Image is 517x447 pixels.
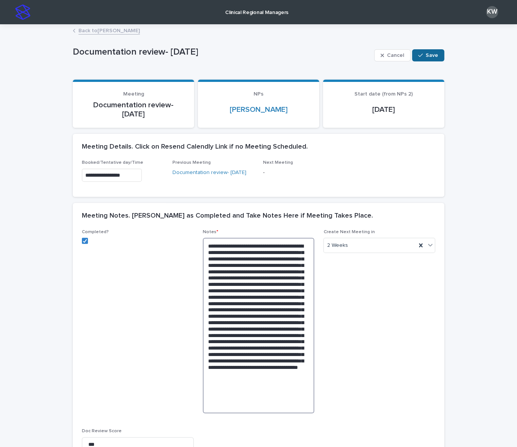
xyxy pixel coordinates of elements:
[82,160,143,165] span: Booked/Tentative day/Time
[82,429,122,433] span: Doc Review Score
[263,160,293,165] span: Next Meeting
[387,53,404,58] span: Cancel
[82,143,308,151] h2: Meeting Details. Click on Resend Calendly Link if no Meeting Scheduled.
[332,105,435,114] p: [DATE]
[426,53,438,58] span: Save
[230,105,288,114] a: [PERSON_NAME]
[203,230,218,234] span: Notes
[78,26,140,35] a: Back to[PERSON_NAME]
[73,47,371,58] p: Documentation review- [DATE]
[172,160,211,165] span: Previous Meeting
[15,5,30,20] img: stacker-logo-s-only.png
[486,6,498,18] div: KW
[82,100,185,119] p: Documentation review- [DATE]
[412,49,444,61] button: Save
[123,91,144,97] span: Meeting
[374,49,410,61] button: Cancel
[82,212,373,220] h2: Meeting Notes. [PERSON_NAME] as Completed and Take Notes Here if Meeting Takes Place.
[327,242,348,249] span: 2 Weeks
[254,91,263,97] span: NPs
[354,91,413,97] span: Start date (from NPs 2)
[263,169,345,177] p: -
[82,230,109,234] span: Completed?
[323,230,374,234] span: Create Next Meeting in
[172,169,246,177] a: Documentation review- [DATE]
